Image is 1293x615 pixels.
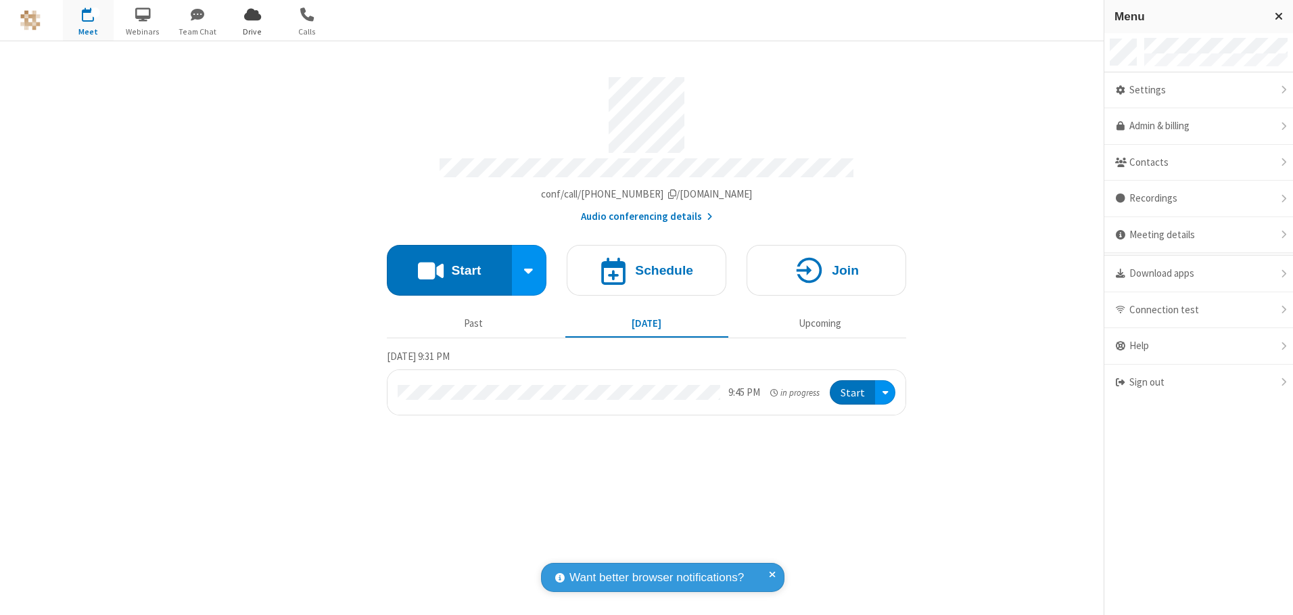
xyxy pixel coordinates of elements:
span: Drive [227,26,278,38]
h4: Join [832,264,859,277]
div: 1 [91,7,100,18]
div: Connection test [1104,292,1293,329]
div: Open menu [875,380,895,405]
h4: Start [451,264,481,277]
a: Admin & billing [1104,108,1293,145]
button: Past [392,311,555,336]
em: in progress [770,386,820,399]
div: Recordings [1104,181,1293,217]
img: QA Selenium DO NOT DELETE OR CHANGE [20,10,41,30]
button: Start [387,245,512,296]
h3: Menu [1114,10,1263,23]
div: Download apps [1104,256,1293,292]
section: Account details [387,67,906,225]
span: Calls [282,26,333,38]
span: Want better browser notifications? [569,569,744,587]
section: Today's Meetings [387,348,906,416]
div: Meeting details [1104,217,1293,254]
button: Upcoming [738,311,901,336]
h4: Schedule [635,264,693,277]
span: Copy my meeting room link [541,187,753,200]
button: Copy my meeting room linkCopy my meeting room link [541,187,753,202]
button: [DATE] [565,311,728,336]
button: Start [830,380,875,405]
div: Start conference options [512,245,547,296]
span: Meet [63,26,114,38]
div: 9:45 PM [728,385,760,401]
span: [DATE] 9:31 PM [387,350,450,363]
div: Settings [1104,72,1293,109]
button: Join [747,245,906,296]
div: Contacts [1104,145,1293,181]
span: Team Chat [172,26,223,38]
div: Sign out [1104,365,1293,401]
button: Audio conferencing details [581,209,713,225]
button: Schedule [567,245,726,296]
div: Help [1104,328,1293,365]
span: Webinars [118,26,168,38]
